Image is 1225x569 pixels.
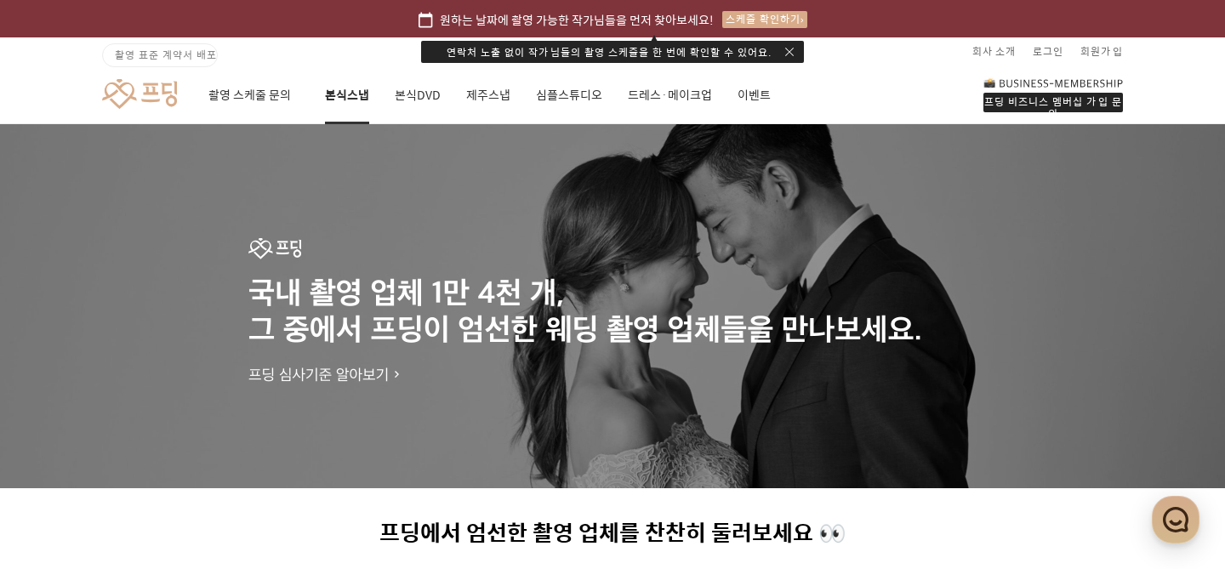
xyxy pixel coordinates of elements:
h1: 프딩에서 엄선한 촬영 업체를 찬찬히 둘러보세요 👀 [168,521,1057,547]
a: 촬영 표준 계약서 배포 [102,43,218,67]
a: 대화 [112,423,219,465]
a: 본식DVD [395,66,441,124]
div: 스케줄 확인하기 [722,11,807,28]
span: 설정 [263,448,283,462]
a: 로그인 [1033,37,1063,65]
div: 연락처 노출 없이 작가님들의 촬영 스케줄을 한 번에 확인할 수 있어요. [421,41,804,63]
a: 촬영 스케줄 문의 [208,66,299,124]
a: 드레스·메이크업 [628,66,712,124]
span: 원하는 날짜에 촬영 가능한 작가님들을 먼저 찾아보세요! [440,10,714,29]
a: 프딩 비즈니스 멤버십 가입 문의 [983,77,1123,112]
span: 대화 [156,449,176,463]
span: 홈 [54,448,64,462]
a: 제주스냅 [466,66,510,124]
span: 촬영 표준 계약서 배포 [115,47,217,62]
a: 회사 소개 [972,37,1016,65]
a: 회원가입 [1080,37,1123,65]
a: 설정 [219,423,327,465]
a: 홈 [5,423,112,465]
div: 프딩 비즈니스 멤버십 가입 문의 [983,93,1123,112]
a: 이벤트 [738,66,771,124]
a: 본식스냅 [325,66,369,124]
a: 심플스튜디오 [536,66,602,124]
